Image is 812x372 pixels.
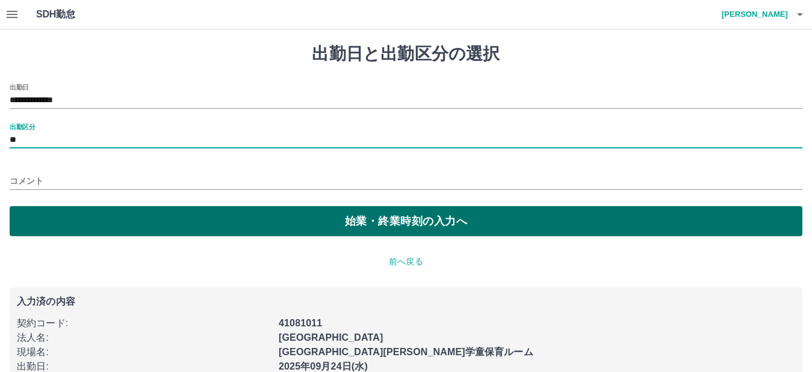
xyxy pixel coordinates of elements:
p: 前へ戻る [10,255,802,268]
label: 出勤日 [10,82,29,91]
b: 41081011 [279,318,322,328]
p: 法人名 : [17,331,271,345]
p: 現場名 : [17,345,271,359]
b: [GEOGRAPHIC_DATA] [279,332,383,343]
p: 入力済の内容 [17,297,795,306]
b: [GEOGRAPHIC_DATA][PERSON_NAME]学童保育ルーム [279,347,533,357]
p: 契約コード : [17,316,271,331]
b: 2025年09月24日(水) [279,361,368,371]
button: 始業・終業時刻の入力へ [10,206,802,236]
label: 出勤区分 [10,122,35,131]
h1: 出勤日と出勤区分の選択 [10,44,802,64]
